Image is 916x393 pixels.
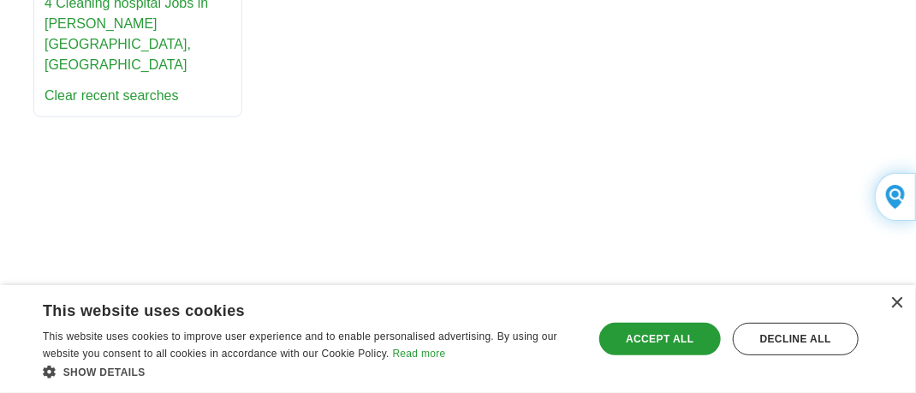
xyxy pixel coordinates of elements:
div: Accept all [599,323,721,355]
span: This website uses cookies to improve user experience and to enable personalised advertising. By u... [43,330,557,360]
div: Decline all [733,323,859,355]
div: Close [890,297,903,310]
span: Show details [63,366,146,378]
div: This website uses cookies [43,295,534,321]
a: Clear recent searches [45,88,179,103]
a: Read more, opens a new window [393,348,446,360]
div: Show details [43,363,577,380]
